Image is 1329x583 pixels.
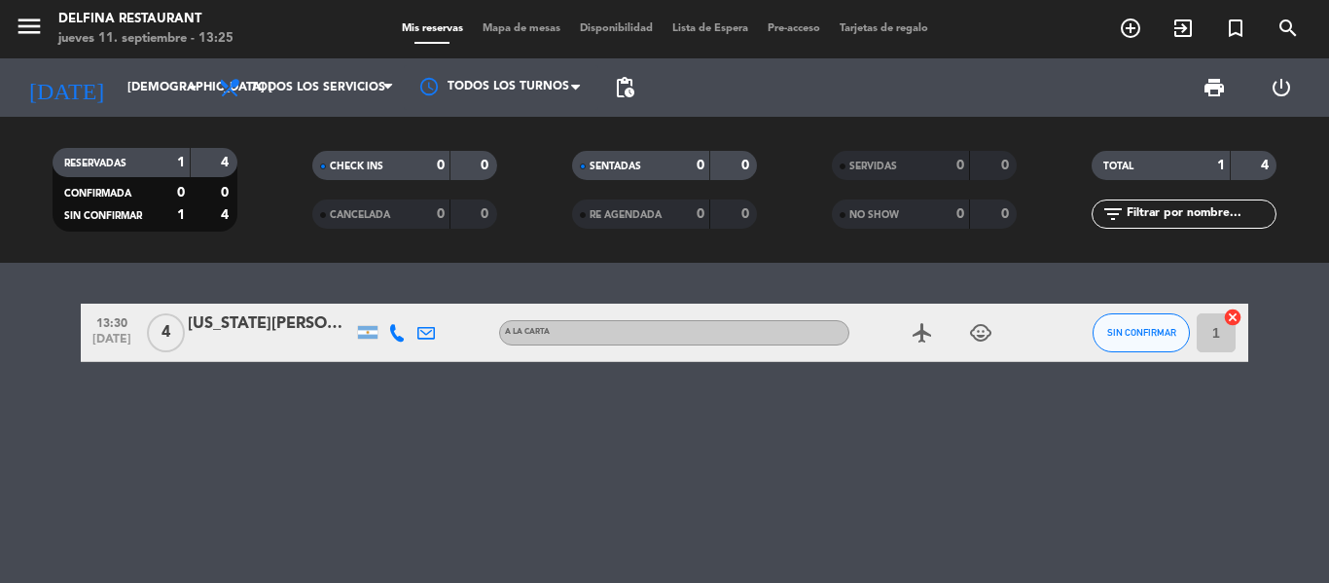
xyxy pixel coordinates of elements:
[1247,58,1314,117] div: LOG OUT
[969,321,992,345] i: child_care
[956,207,964,221] strong: 0
[697,207,704,221] strong: 0
[1001,207,1013,221] strong: 0
[663,23,758,34] span: Lista de Espera
[1270,76,1293,99] i: power_settings_new
[1107,327,1176,338] span: SIN CONFIRMAR
[1093,313,1190,352] button: SIN CONFIRMAR
[88,333,136,355] span: [DATE]
[1119,17,1142,40] i: add_circle_outline
[911,321,934,345] i: airplanemode_active
[1001,159,1013,172] strong: 0
[177,186,185,200] strong: 0
[437,207,445,221] strong: 0
[1224,17,1247,40] i: turned_in_not
[1103,162,1133,171] span: TOTAL
[1101,202,1125,226] i: filter_list
[1217,159,1225,172] strong: 1
[64,189,131,199] span: CONFIRMADA
[177,208,185,222] strong: 1
[15,12,44,48] button: menu
[830,23,938,34] span: Tarjetas de regalo
[251,81,385,94] span: Todos los servicios
[188,311,353,337] div: [US_STATE][PERSON_NAME]
[1203,76,1226,99] span: print
[147,313,185,352] span: 4
[221,186,233,200] strong: 0
[1171,17,1195,40] i: exit_to_app
[590,162,641,171] span: SENTADAS
[1125,203,1275,225] input: Filtrar por nombre...
[1276,17,1300,40] i: search
[221,156,233,169] strong: 4
[15,12,44,41] i: menu
[88,310,136,333] span: 13:30
[437,159,445,172] strong: 0
[570,23,663,34] span: Disponibilidad
[613,76,636,99] span: pending_actions
[741,159,753,172] strong: 0
[1223,308,1242,327] i: cancel
[473,23,570,34] span: Mapa de mesas
[330,210,390,220] span: CANCELADA
[221,208,233,222] strong: 4
[330,162,383,171] span: CHECK INS
[849,162,897,171] span: SERVIDAS
[481,159,492,172] strong: 0
[741,207,753,221] strong: 0
[181,76,204,99] i: arrow_drop_down
[64,159,126,168] span: RESERVADAS
[392,23,473,34] span: Mis reservas
[58,10,233,29] div: Delfina Restaurant
[177,156,185,169] strong: 1
[849,210,899,220] span: NO SHOW
[481,207,492,221] strong: 0
[758,23,830,34] span: Pre-acceso
[1261,159,1273,172] strong: 4
[64,211,142,221] span: SIN CONFIRMAR
[590,210,662,220] span: RE AGENDADA
[697,159,704,172] strong: 0
[956,159,964,172] strong: 0
[15,66,118,109] i: [DATE]
[505,328,550,336] span: A LA CARTA
[58,29,233,49] div: jueves 11. septiembre - 13:25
